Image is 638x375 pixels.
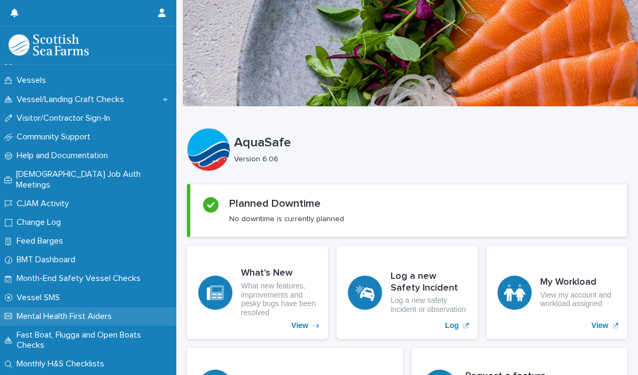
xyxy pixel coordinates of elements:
[12,236,72,246] p: Feed Barges
[12,132,99,142] p: Community Support
[12,95,133,105] p: Vessel/Landing Craft Checks
[241,282,317,317] p: What new features, improvements and pesky bugs have been resolved
[12,293,68,303] p: Vessel SMS
[187,246,328,339] a: View
[291,321,308,330] p: View
[12,217,69,228] p: Change Log
[12,311,120,322] p: Mental Health First Aiders
[12,169,176,190] p: [DEMOGRAPHIC_DATA] Job Auth Meetings
[12,274,149,284] p: Month-End Safety Vessel Checks
[12,199,77,209] p: CJAM Activity
[12,359,113,369] p: Monthly H&S Checklists
[445,321,459,330] p: Log
[12,255,84,265] p: BMT Dashboard
[540,277,616,288] h3: My Workload
[391,271,466,294] h3: Log a new Safety Incident
[229,214,344,224] p: No downtime is currently planned
[12,330,176,350] p: Fast Boat, Flugga and Open Boats Checks
[592,321,609,330] p: View
[234,155,619,164] p: Version 6.06
[540,291,616,309] p: View my account and workload assigned
[12,113,119,123] p: Visitor/Contractor Sign-In
[12,151,116,161] p: Help and Documentation
[12,75,55,85] p: Vessels
[391,296,466,314] p: Log a new safety incident or observation
[234,135,623,151] p: AquaSafe
[9,34,89,56] img: bPIBxiqnSb2ggTQWdOVV
[486,246,627,339] a: View
[241,268,317,279] h3: What's New
[229,197,321,210] h2: Planned Downtime
[337,246,478,339] a: Log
